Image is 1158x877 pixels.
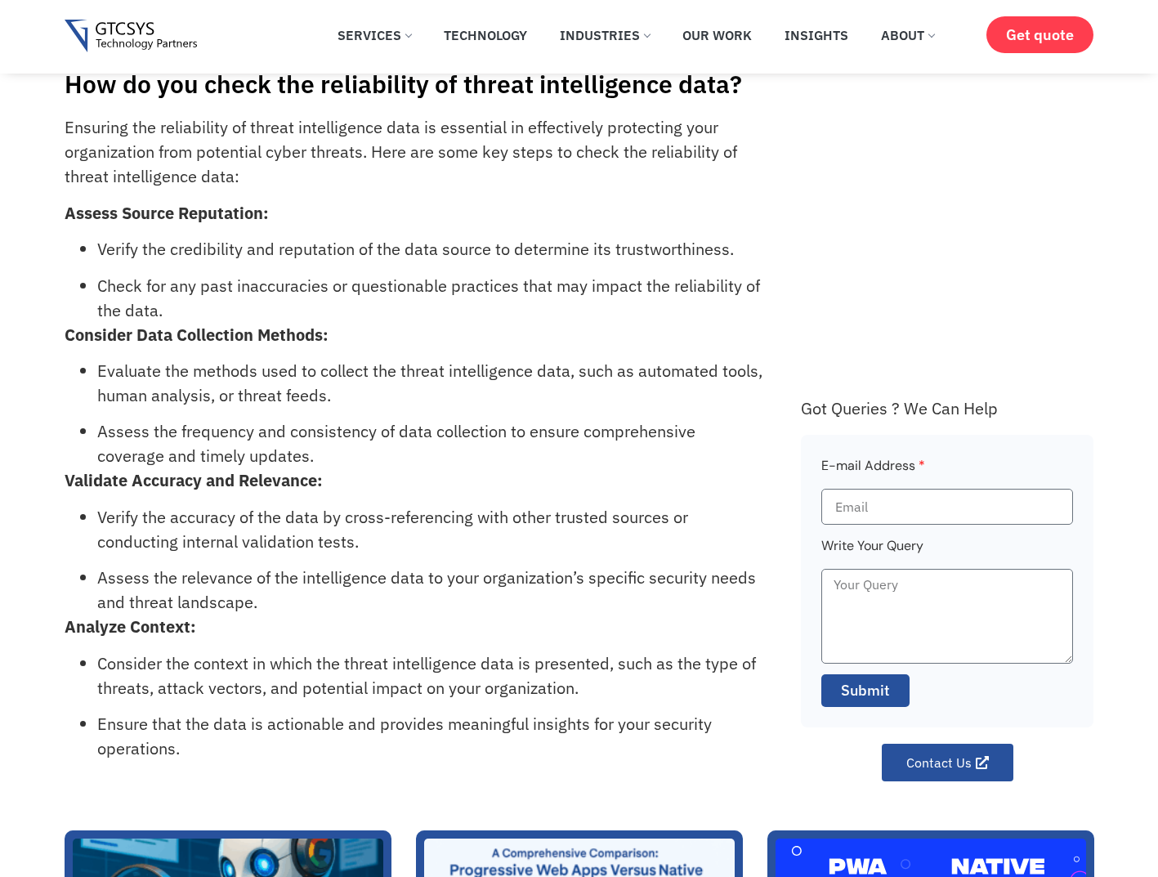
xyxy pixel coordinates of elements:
span: Submit [841,680,890,701]
span: Get quote [1006,26,1074,43]
a: Our Work [670,17,764,53]
a: Contact Us [882,744,1013,781]
b: Analyze Context: [65,615,196,638]
a: Get quote [986,16,1093,53]
li: Verify the accuracy of the data by cross-referencing with other trusted sources or conducting int... [97,505,765,554]
div: Got Queries ? We Can Help [801,398,1093,418]
label: Write Your Query [821,535,923,569]
a: About [869,17,946,53]
p: Ensuring the reliability of threat intelligence data is essential in effectively protecting your ... [65,115,765,189]
a: Insights [772,17,861,53]
img: Gtcsys logo [65,20,198,53]
a: Technology [431,17,539,53]
li: Assess the frequency and consistency of data collection to ensure comprehensive coverage and time... [97,419,765,468]
label: E-mail Address [821,455,924,489]
form: Faq Form [821,455,1073,718]
a: Services [325,17,423,53]
li: Evaluate the methods used to collect the threat intelligence data, such as automated tools, human... [97,359,765,408]
a: Industries [548,17,662,53]
li: Verify the credibility and reputation of the data source to determine its trustworthiness. [97,237,765,262]
span: Contact Us [906,756,972,769]
h1: How do you check the reliability of threat intelligence data? [65,69,785,99]
li: Assess the relevance of the intelligence data to your organization’s specific security needs and ... [97,566,765,615]
li: Consider the context in which the threat intelligence data is presented, such as the type of thre... [97,651,765,700]
b: Validate Accuracy and Relevance: [65,469,323,491]
li: Ensure that the data is actionable and provides meaningful insights for your security operations. [97,712,765,761]
b: Assess Source Reputation: [65,202,269,224]
li: Check for any past inaccuracies or questionable practices that may impact the reliability of the ... [97,274,765,323]
button: Submit [821,674,910,707]
b: Consider Data Collection Methods: [65,324,329,346]
input: Email [821,489,1073,525]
